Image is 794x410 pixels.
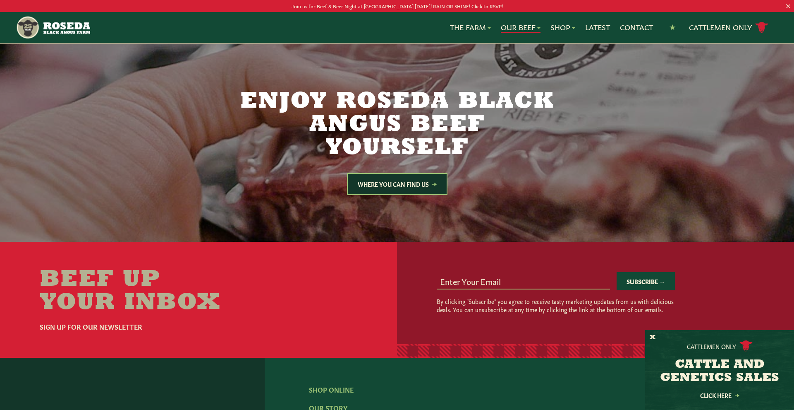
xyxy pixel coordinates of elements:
a: Contact [620,22,653,33]
a: The Farm [450,22,491,33]
p: Cattlemen Only [687,342,736,350]
button: Subscribe → [617,272,675,290]
a: Cattlemen Only [689,20,768,35]
input: Enter Your Email [437,273,610,289]
h2: Enjoy Roseda Black Angus Beef Yourself [238,90,556,160]
a: Shop Online [309,385,354,394]
h6: Sign Up For Our Newsletter [40,321,251,331]
h3: CATTLE AND GENETICS SALES [655,358,784,385]
a: Latest [585,22,610,33]
img: cattle-icon.svg [739,340,753,352]
p: Join us for Beef & Beer Night at [GEOGRAPHIC_DATA] [DATE]! RAIN OR SHINE! Click to RSVP! [40,2,754,10]
button: X [650,333,655,342]
img: https://roseda.com/wp-content/uploads/2021/05/roseda-25-header.png [16,15,90,40]
nav: Main Navigation [16,12,778,43]
a: Where You Can Find Us [347,173,447,195]
a: Our Beef [501,22,540,33]
a: Click Here [682,393,757,398]
a: Shop [550,22,575,33]
h2: Beef Up Your Inbox [40,268,251,315]
p: By clicking "Subscribe" you agree to receive tasty marketing updates from us with delicious deals... [437,297,675,314]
